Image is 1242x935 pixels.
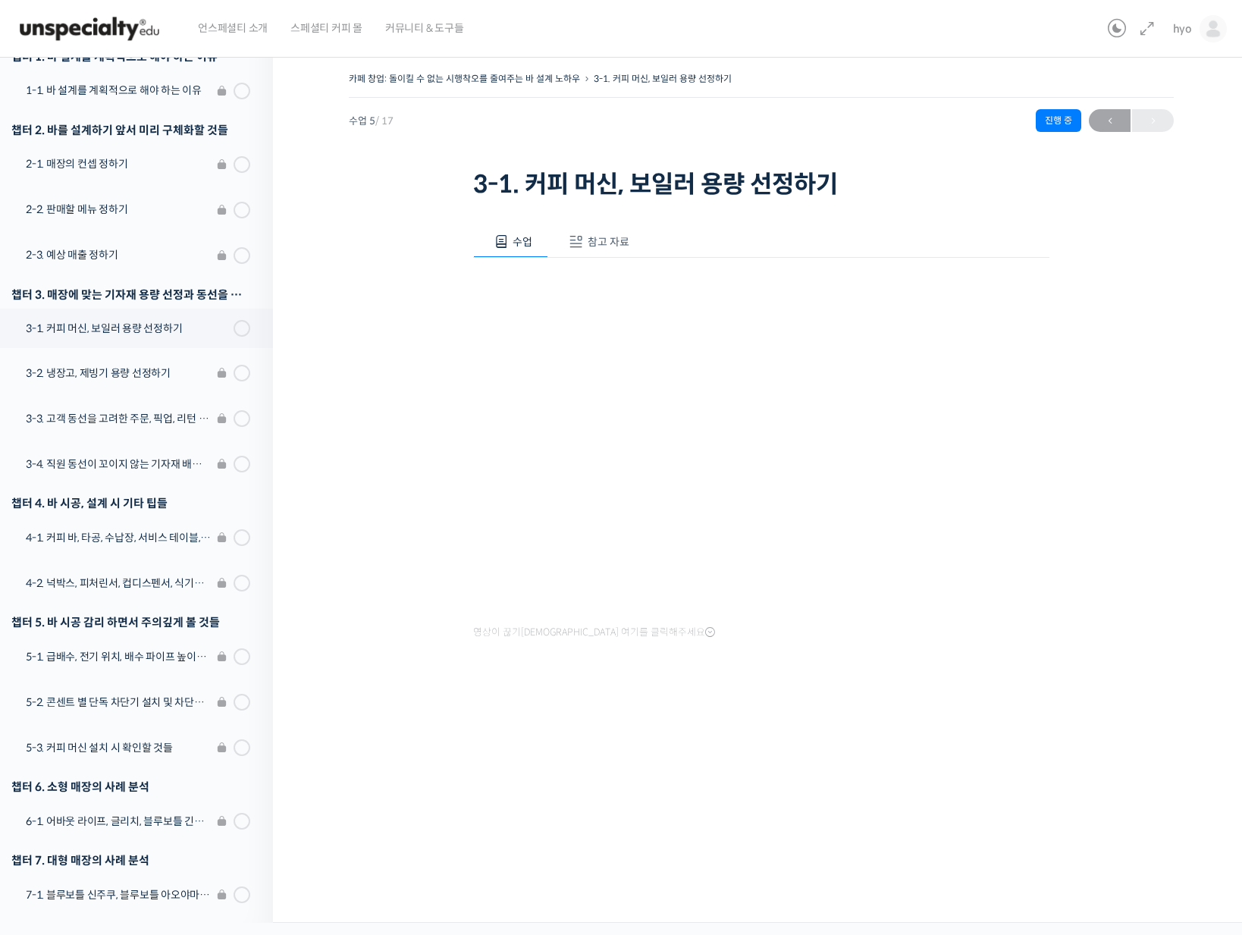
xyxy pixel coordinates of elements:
[234,504,252,516] span: 설정
[196,481,291,519] a: 설정
[139,504,157,516] span: 대화
[5,481,100,519] a: 홈
[100,481,196,519] a: 대화
[48,504,57,516] span: 홈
